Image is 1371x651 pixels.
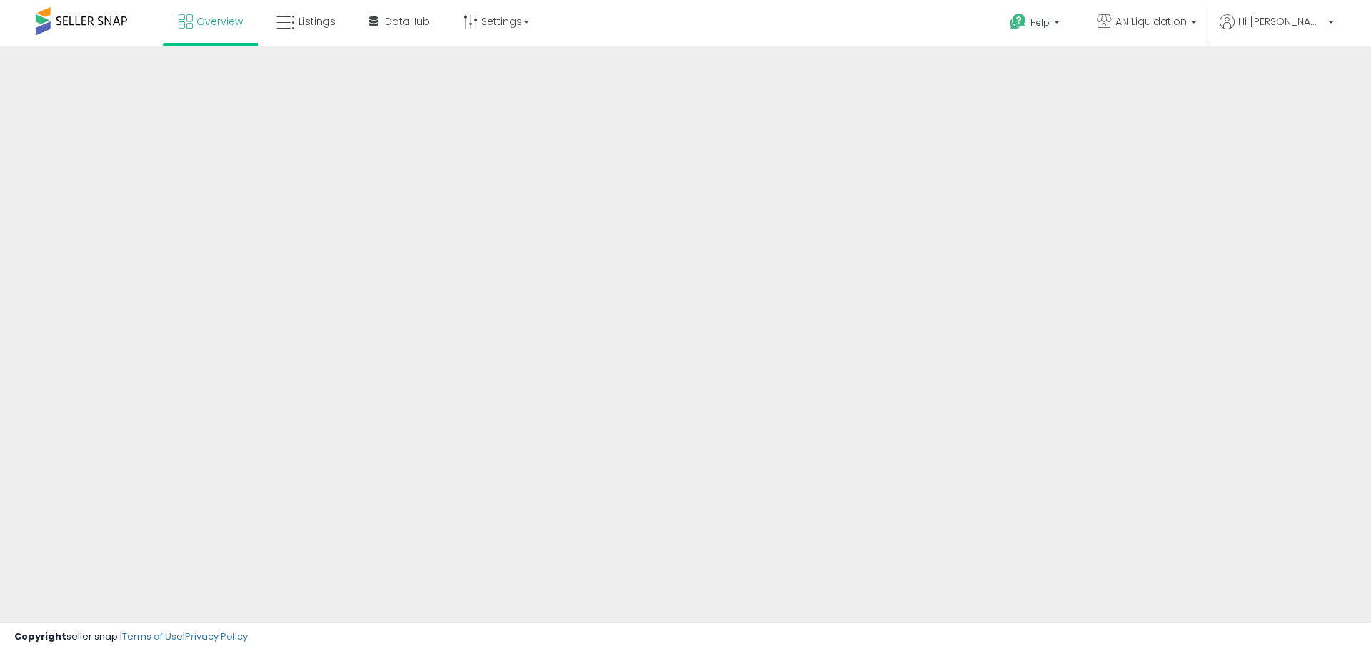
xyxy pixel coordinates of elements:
[385,14,430,29] span: DataHub
[1220,14,1334,46] a: Hi [PERSON_NAME]
[14,630,248,644] div: seller snap | |
[1009,13,1027,31] i: Get Help
[122,630,183,643] a: Terms of Use
[14,630,66,643] strong: Copyright
[1030,16,1050,29] span: Help
[196,14,243,29] span: Overview
[185,630,248,643] a: Privacy Policy
[1115,14,1187,29] span: AN Liquidation
[998,2,1074,46] a: Help
[1238,14,1324,29] span: Hi [PERSON_NAME]
[298,14,336,29] span: Listings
